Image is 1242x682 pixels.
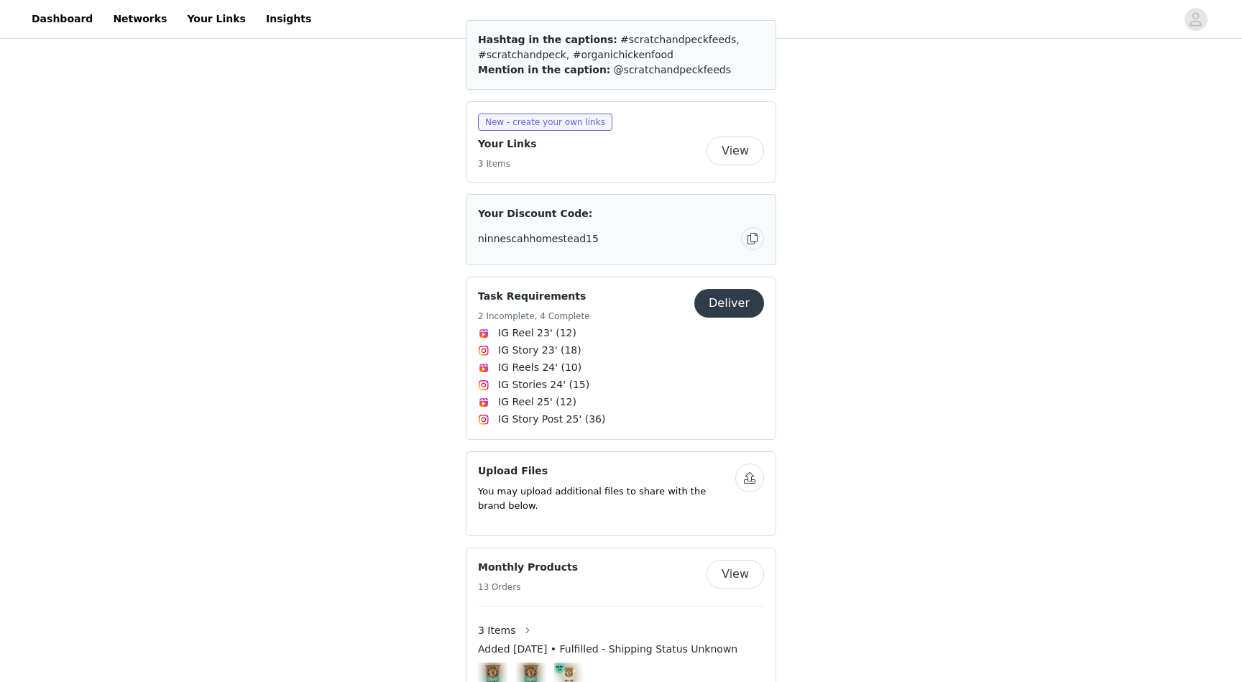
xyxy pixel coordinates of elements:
[466,277,776,440] div: Task Requirements
[478,231,599,246] span: ninnescahhomestead15
[478,310,590,323] h5: 2 Incomplete, 4 Complete
[1189,8,1202,31] div: avatar
[498,360,581,375] span: IG Reels 24' (10)
[478,581,578,594] h5: 13 Orders
[478,206,592,221] span: Your Discount Code:
[478,464,735,479] h4: Upload Files
[478,397,489,408] img: Instagram Reels Icon
[498,412,605,427] span: IG Story Post 25' (36)
[257,3,320,35] a: Insights
[478,362,489,374] img: Instagram Reels Icon
[498,377,589,392] span: IG Stories 24' (15)
[23,3,101,35] a: Dashboard
[478,560,578,575] h4: Monthly Products
[498,326,576,341] span: IG Reel 23' (12)
[478,328,489,339] img: Instagram Reels Icon
[478,64,610,75] span: Mention in the caption:
[478,379,489,391] img: Instagram Icon
[694,289,764,318] button: Deliver
[478,114,612,131] span: New - create your own links
[178,3,254,35] a: Your Links
[478,414,489,425] img: Instagram Icon
[498,395,576,410] span: IG Reel 25' (12)
[478,157,537,170] h5: 3 Items
[104,3,175,35] a: Networks
[478,623,516,638] span: 3 Items
[478,345,489,356] img: Instagram Icon
[707,560,764,589] button: View
[478,484,735,512] p: You may upload additional files to share with the brand below.
[478,642,737,657] span: Added [DATE] • Fulfilled - Shipping Status Unknown
[707,137,764,165] button: View
[478,289,590,304] h4: Task Requirements
[614,64,731,75] span: @scratchandpeckfeeds
[478,34,617,45] span: Hashtag in the captions:
[498,343,581,358] span: IG Story 23' (18)
[478,137,537,152] h4: Your Links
